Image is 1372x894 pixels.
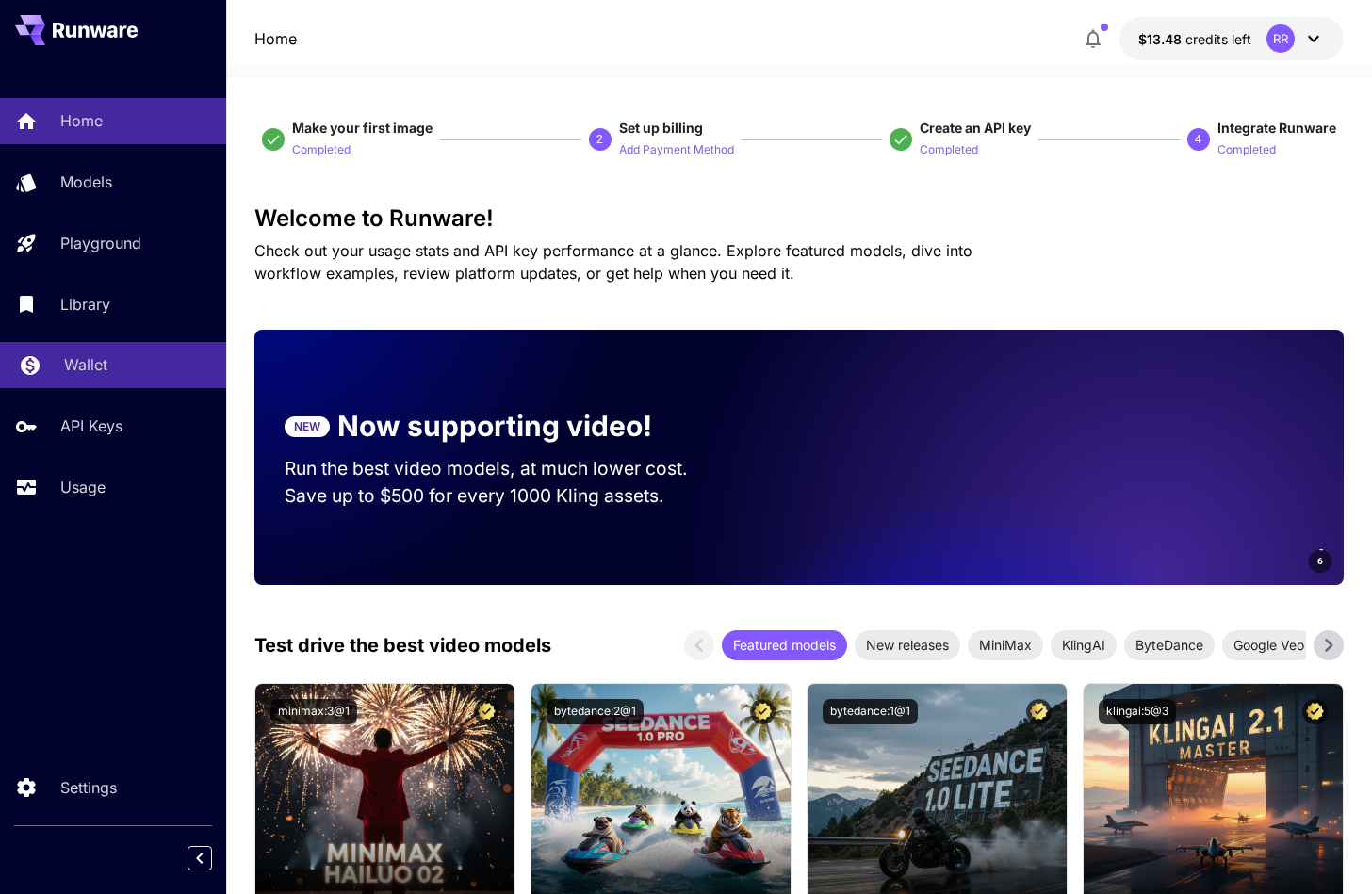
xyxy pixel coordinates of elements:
[60,293,110,316] p: Library
[722,635,847,655] span: Featured models
[285,455,724,482] p: Run the best video models, at much lower cost.
[294,418,320,435] p: NEW
[1217,141,1276,159] p: Completed
[337,405,652,447] p: Now supporting video!
[1302,699,1328,724] button: Certified Model – Vetted for best performance and includes a commercial license.
[750,699,776,724] button: Certified Model – Vetted for best performance and includes a commercial license.
[1217,120,1336,136] span: Integrate Runware
[1051,635,1117,655] span: KlingAI
[60,476,106,498] p: Usage
[1266,24,1295,53] div: RR
[596,131,603,148] p: 2
[1026,699,1052,724] button: Certified Model – Vetted for best performance and includes a commercial license.
[823,699,918,724] button: bytedance:1@1
[1099,699,1176,724] button: klingai:5@3
[920,120,1031,136] span: Create an API key
[619,120,703,136] span: Set up billing
[1051,630,1117,660] div: KlingAI
[968,630,1043,660] div: MiniMax
[1119,17,1344,60] button: $13.48309RR
[474,699,499,724] button: Certified Model – Vetted for best performance and includes a commercial license.
[855,630,960,660] div: New releases
[60,109,103,132] p: Home
[254,205,1343,232] h3: Welcome to Runware!
[285,482,724,510] p: Save up to $500 for every 1000 Kling assets.
[292,120,433,136] span: Make your first image
[855,635,960,655] span: New releases
[60,776,117,799] p: Settings
[722,630,847,660] div: Featured models
[254,631,551,659] p: Test drive the best video models
[1124,630,1215,660] div: ByteDance
[1317,554,1323,568] span: 6
[1217,138,1276,160] button: Completed
[619,138,734,160] button: Add Payment Method
[292,141,351,159] p: Completed
[920,141,978,159] p: Completed
[968,635,1043,655] span: MiniMax
[270,699,357,724] button: minimax:3@1
[1185,31,1251,47] span: credits left
[1222,630,1315,660] div: Google Veo
[547,699,644,724] button: bytedance:2@1
[202,841,226,875] div: Collapse sidebar
[1138,29,1251,49] div: $13.48309
[292,138,351,160] button: Completed
[254,241,972,283] span: Check out your usage stats and API key performance at a glance. Explore featured models, dive int...
[1195,131,1201,148] p: 4
[1138,31,1185,47] span: $13.48
[64,353,107,376] p: Wallet
[1222,635,1315,655] span: Google Veo
[60,171,112,193] p: Models
[254,27,297,50] a: Home
[920,138,978,160] button: Completed
[254,27,297,50] nav: breadcrumb
[619,141,734,159] p: Add Payment Method
[60,232,141,254] p: Playground
[1124,635,1215,655] span: ByteDance
[188,846,212,870] button: Collapse sidebar
[60,414,122,437] p: API Keys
